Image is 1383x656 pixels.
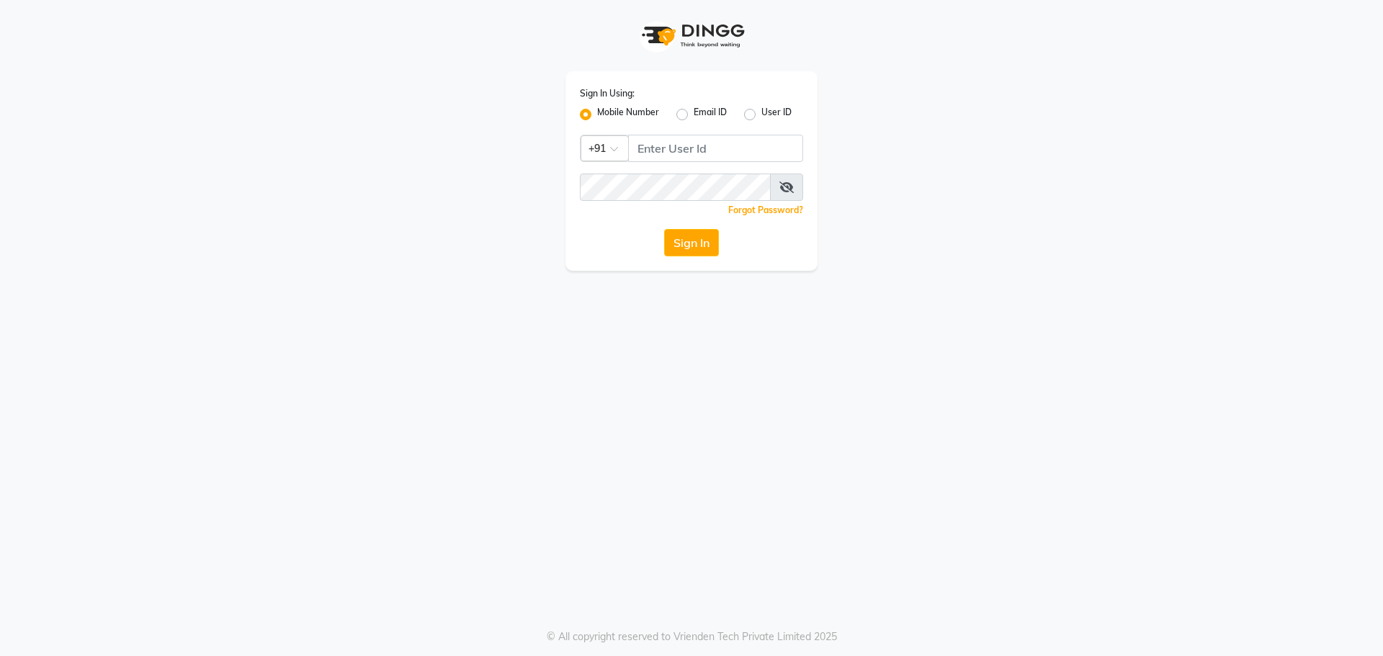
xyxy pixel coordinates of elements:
input: Username [628,135,803,162]
a: Forgot Password? [728,205,803,215]
label: Sign In Using: [580,87,635,100]
label: Mobile Number [597,106,659,123]
label: User ID [761,106,792,123]
label: Email ID [694,106,727,123]
input: Username [580,174,771,201]
img: logo1.svg [634,14,749,57]
button: Sign In [664,229,719,256]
